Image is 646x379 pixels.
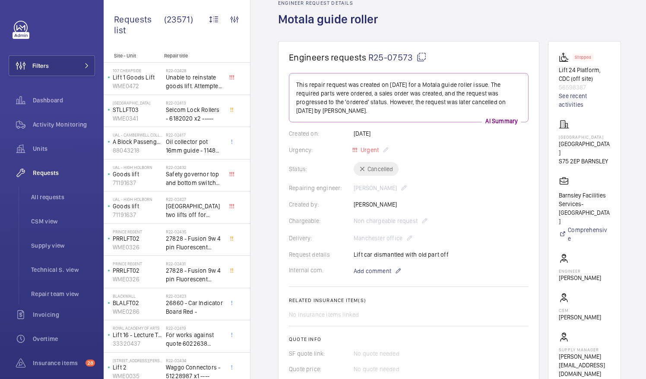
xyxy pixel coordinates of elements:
a: Comprehensive [559,226,610,243]
span: Supply view [31,241,95,250]
span: Oil collector pot 16mm guide - 11482 x2 [166,137,223,155]
p: PRRLFT02 [113,234,162,243]
p: 107 Cheapside [113,68,162,73]
p: [GEOGRAPHIC_DATA] [113,100,162,105]
h2: R22-02432 [166,165,223,170]
span: 28 [85,360,95,366]
span: Requests list [114,14,164,35]
span: Invoicing [33,310,95,319]
span: Insurance items [33,359,82,367]
span: For works against quote 6022638 @£2197.00 [166,331,223,348]
p: PRRLFT02 [113,266,162,275]
span: All requests [31,193,95,201]
span: Units [33,144,95,153]
p: CSM [559,308,601,313]
p: Repair title [164,53,221,59]
span: 27828 - Fusion 9w 4 pin Fluorescent Lamp / Bulb - Used on Prince regent lift No2 car top test con... [166,234,223,252]
span: Overtime [33,334,95,343]
p: Goods lift [113,202,162,210]
p: A Block Passenger Lift 2 (B) L/H [113,137,162,146]
p: Blackwall [113,293,162,299]
span: Dashboard [33,96,95,105]
p: Stopped [575,56,591,59]
p: [GEOGRAPHIC_DATA] [559,140,610,157]
p: [PERSON_NAME] [559,313,601,322]
p: [STREET_ADDRESS][PERSON_NAME] [113,358,162,363]
p: Lift 24 Platform, CDC (off site) [559,66,610,83]
p: STLLFT03 [113,105,162,114]
img: platform_lift.svg [559,52,573,62]
p: Supply manager [559,347,610,352]
a: See recent activities [559,92,610,109]
p: UAL - High Holborn [113,165,162,170]
span: Activity Monitoring [33,120,95,129]
p: 33320437 [113,339,162,348]
p: [GEOGRAPHIC_DATA] [559,134,610,140]
p: Lift 16 - Lecture Theater Disabled Lift ([PERSON_NAME]) ([GEOGRAPHIC_DATA] ) [113,331,162,339]
h2: R22-02435 [166,229,223,234]
p: Lift 1 Goods Lift [113,73,162,82]
h2: R22-02428 [166,68,223,73]
h2: R22-02419 [166,325,223,331]
p: WME0341 [113,114,162,123]
p: This repair request was created on [DATE] for a Motala guide roller issue. The required parts wer... [296,80,521,115]
span: 27828 - Fusion 9w 4 pin Fluorescent Lamp / Bulb - Used on Prince regent lift No2 car top test con... [166,266,223,283]
p: 88043218 [113,146,162,155]
p: Site - Unit [104,53,161,59]
p: S75 2EP BARNSLEY [559,157,610,166]
span: Repair team view [31,290,95,298]
span: 26860 - Car Indicator Board Red - [166,299,223,316]
p: WME0472 [113,82,162,90]
h1: Motala guide roller [278,11,383,41]
span: Engineers requests [289,52,367,63]
h2: Quote info [289,336,529,342]
p: BLALFT02 [113,299,162,307]
p: WME0326 [113,243,162,252]
span: Unable to reinstate goods lift. Attempted to swap control boards with PL2, no difference. Technic... [166,73,223,90]
p: 71191637 [113,178,162,187]
h2: R22-02413 [166,100,223,105]
h2: R22-02431 [166,261,223,266]
span: R25-07573 [368,52,427,63]
p: royal academy of arts [113,325,162,331]
p: [PERSON_NAME] [559,274,601,282]
h2: Related insurance item(s) [289,297,529,303]
p: WME0326 [113,275,162,283]
span: Safety governor top and bottom switches not working from an immediate defect. Lift passenger lift... [166,170,223,187]
p: Prince Regent [113,261,162,266]
span: Requests [33,169,95,177]
p: UAL - Camberwell College of Arts [113,132,162,137]
p: Goods lift [113,170,162,178]
p: Lift 2 [113,363,162,372]
h2: R22-02423 [166,293,223,299]
p: 56598387 [559,83,610,92]
p: [PERSON_NAME][EMAIL_ADDRESS][DOMAIN_NAME] [559,352,610,378]
h2: R22-02434 [166,358,223,363]
p: 71191637 [113,210,162,219]
p: AI Summary [482,117,521,125]
p: WME0286 [113,307,162,316]
button: Filters [9,55,95,76]
span: [GEOGRAPHIC_DATA] two lifts off for safety governor rope switches at top and bottom. Immediate de... [166,202,223,219]
h2: R22-02417 [166,132,223,137]
p: UAL - High Holborn [113,197,162,202]
span: CSM view [31,217,95,226]
span: Add comment [354,267,391,275]
span: Filters [32,61,49,70]
p: Engineer [559,268,601,274]
p: Prince Regent [113,229,162,234]
h2: R22-02427 [166,197,223,202]
p: Barnsley Facilities Services- [GEOGRAPHIC_DATA] [559,191,610,226]
span: Selcom Lock Rollers - 6182020 x2 ----- [166,105,223,123]
span: Technical S. view [31,265,95,274]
